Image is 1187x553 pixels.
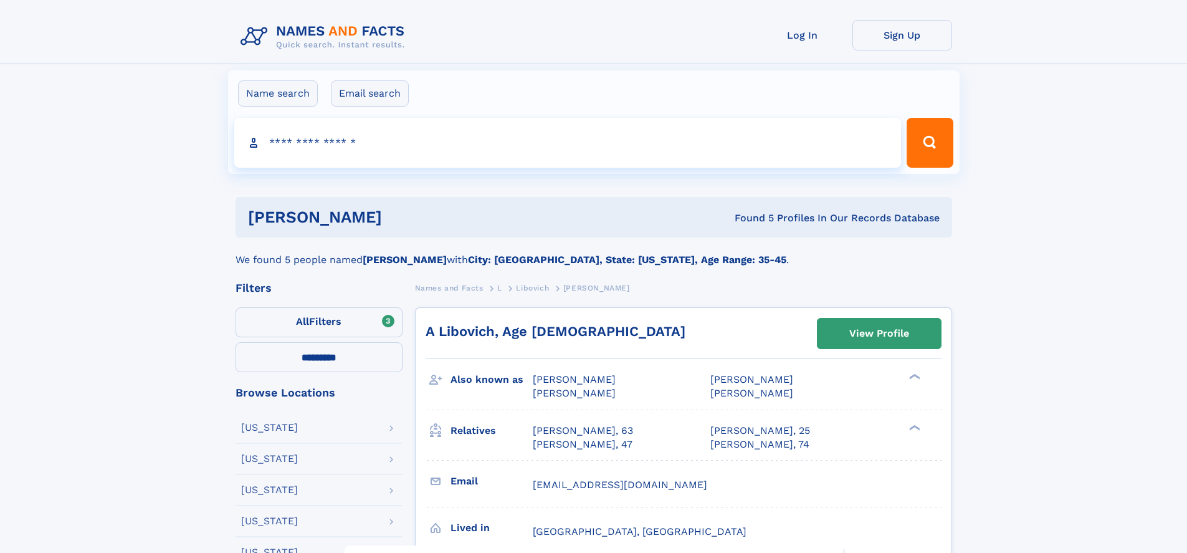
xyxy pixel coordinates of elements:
[563,284,630,292] span: [PERSON_NAME]
[241,485,298,495] div: [US_STATE]
[852,20,952,50] a: Sign Up
[450,420,533,441] h3: Relatives
[426,324,685,339] a: A Libovich, Age [DEMOGRAPHIC_DATA]
[236,307,403,337] label: Filters
[906,423,921,431] div: ❯
[241,516,298,526] div: [US_STATE]
[533,526,746,537] span: [GEOGRAPHIC_DATA], [GEOGRAPHIC_DATA]
[331,80,409,107] label: Email search
[450,369,533,390] h3: Also known as
[516,280,549,296] a: Libovich
[710,438,809,451] a: [PERSON_NAME], 74
[363,254,447,266] b: [PERSON_NAME]
[533,438,632,451] a: [PERSON_NAME], 47
[241,423,298,433] div: [US_STATE]
[241,454,298,464] div: [US_STATE]
[906,373,921,381] div: ❯
[516,284,549,292] span: Libovich
[710,424,810,438] a: [PERSON_NAME], 25
[236,238,952,267] div: We found 5 people named with .
[533,373,616,385] span: [PERSON_NAME]
[238,80,318,107] label: Name search
[497,284,502,292] span: L
[907,118,953,168] button: Search Button
[236,20,415,54] img: Logo Names and Facts
[533,479,707,491] span: [EMAIL_ADDRESS][DOMAIN_NAME]
[533,387,616,399] span: [PERSON_NAME]
[296,315,309,327] span: All
[236,282,403,294] div: Filters
[558,211,940,225] div: Found 5 Profiles In Our Records Database
[533,424,633,438] a: [PERSON_NAME], 63
[234,118,902,168] input: search input
[497,280,502,296] a: L
[236,387,403,398] div: Browse Locations
[710,373,793,385] span: [PERSON_NAME]
[710,387,793,399] span: [PERSON_NAME]
[450,471,533,492] h3: Email
[753,20,852,50] a: Log In
[450,517,533,539] h3: Lived in
[818,319,941,349] a: View Profile
[415,280,484,296] a: Names and Facts
[849,319,909,348] div: View Profile
[248,209,558,225] h1: [PERSON_NAME]
[468,254,786,266] b: City: [GEOGRAPHIC_DATA], State: [US_STATE], Age Range: 35-45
